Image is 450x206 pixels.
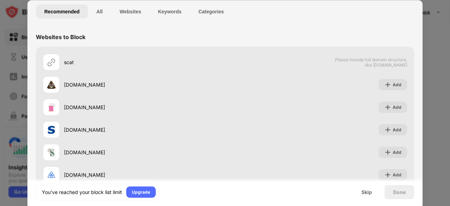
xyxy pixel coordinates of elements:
div: [DOMAIN_NAME] [64,81,225,88]
div: [DOMAIN_NAME] [64,126,225,133]
div: [DOMAIN_NAME] [64,171,225,179]
div: Add [393,104,401,111]
img: favicons [47,125,56,134]
div: Add [393,126,401,133]
img: favicons [47,170,56,179]
button: Categories [190,4,232,18]
button: Recommended [36,4,88,18]
button: Keywords [149,4,190,18]
img: favicons [47,148,56,156]
span: Please include full domain structure, like [DOMAIN_NAME] [335,57,407,67]
div: scat [64,58,225,66]
div: Skip [361,189,372,195]
img: favicons [47,80,56,89]
div: Upgrade [132,188,150,195]
div: Add [393,81,401,88]
div: [DOMAIN_NAME] [64,104,225,111]
div: [DOMAIN_NAME] [64,149,225,156]
button: All [88,4,111,18]
div: Add [393,171,401,178]
img: url.svg [47,58,56,66]
div: Add [393,149,401,156]
img: favicons [47,103,56,111]
div: Websites to Block [36,33,85,40]
div: You’ve reached your block list limit [42,188,122,195]
div: Done [393,189,406,195]
button: Websites [111,4,149,18]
